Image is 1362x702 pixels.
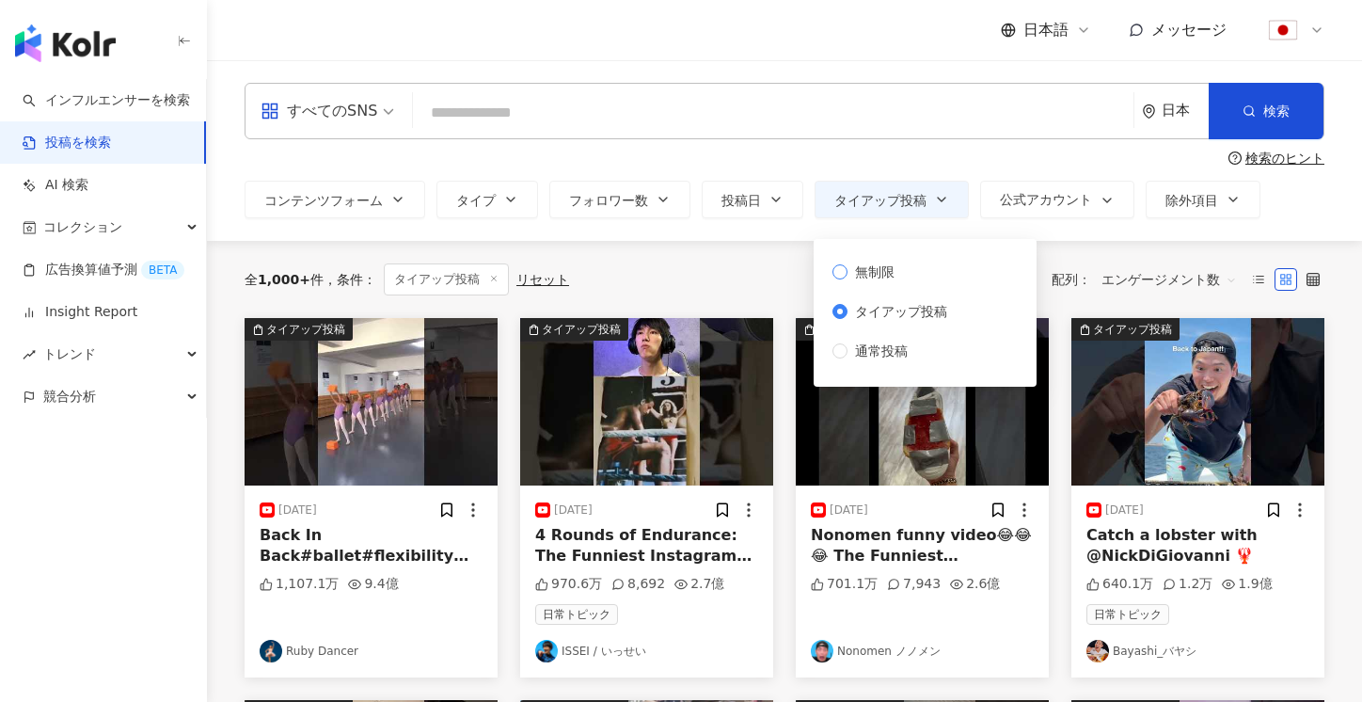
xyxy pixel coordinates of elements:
[520,318,773,486] button: タイアップ投稿
[1086,604,1169,625] span: 日常トピック
[23,348,36,361] span: rise
[702,181,803,218] button: 投稿日
[23,134,111,152] a: 投稿を検索
[554,503,593,519] div: [DATE]
[1209,83,1323,139] button: 検索
[384,263,509,295] span: タイアップ投稿
[23,91,190,110] a: searchインフルエンサーを検索
[278,503,317,519] div: [DATE]
[436,181,538,218] button: タイプ
[1105,503,1144,519] div: [DATE]
[1163,575,1212,594] div: 1.2万
[1265,12,1301,48] img: flag-Japan-800x800.png
[260,640,282,662] img: KOL Avatar
[542,320,621,339] div: タイアップ投稿
[1142,104,1156,119] span: environment
[260,525,483,567] div: Back In Back#ballet#flexibility #training #バレエ #балет #芭蕾舞 #발레 #باليه
[260,575,339,594] div: 1,107.1万
[811,525,1034,567] div: Nonomen funny video😂😂😂 The Funniest Instagram DM Challenge!Please subscribe to my channel👇 [URL][...
[535,604,618,625] span: 日常トピック
[847,301,955,322] span: タイアップ投稿
[23,261,184,279] a: 広告換算値予測BETA
[1222,575,1272,594] div: 1.9億
[847,262,902,282] span: 無制限
[43,206,122,248] span: コレクション
[569,193,648,208] span: フォロワー数
[15,24,116,62] img: logo
[535,525,758,567] div: 4 Rounds of Endurance: The Funniest Instagram DM Challenge! 😂Welcome to the energetic and funny I...
[887,575,941,594] div: 7,943
[1146,181,1260,218] button: 除外項目
[1151,21,1227,39] span: メッセージ
[43,333,96,375] span: トレンド
[245,318,498,486] img: post-image
[520,318,773,486] img: post-image
[1086,575,1153,594] div: 640.1万
[815,181,969,218] button: タイアップ投稿
[1086,640,1309,662] a: KOL AvatarBayashi_バヤシ
[535,640,758,662] a: KOL AvatarISSEI / いっせい
[830,503,868,519] div: [DATE]
[456,193,496,208] span: タイプ
[834,193,926,208] span: タイアップ投稿
[811,640,833,662] img: KOL Avatar
[245,272,324,287] div: 全 件
[1263,104,1290,119] span: 検索
[258,272,310,287] span: 1,000+
[266,320,345,339] div: タイアップ投稿
[1052,264,1247,295] div: 配列：
[348,575,398,594] div: 9.4億
[811,640,1034,662] a: KOL AvatarNonomen ノノメン
[535,575,602,594] div: 970.6万
[260,640,483,662] a: KOL AvatarRuby Dancer
[1101,264,1237,295] span: エンゲージメント数
[1093,320,1172,339] div: タイアップ投稿
[611,575,665,594] div: 8,692
[1086,525,1309,567] div: Catch a lobster with @NickDiGiovanni 🦞
[264,193,383,208] span: コンテンツフォーム
[1023,20,1069,40] span: 日本語
[23,303,137,322] a: Insight Report
[324,272,376,287] span: 条件 ：
[43,375,96,418] span: 競合分析
[535,640,558,662] img: KOL Avatar
[1071,318,1324,486] button: タイアップ投稿
[1071,318,1324,486] img: post-image
[674,575,724,594] div: 2.7億
[1000,192,1092,207] span: 公式アカウント
[1245,151,1324,166] div: 検索のヒント
[549,181,690,218] button: フォロワー数
[1162,103,1209,119] div: 日本
[980,181,1134,218] button: 公式アカウント
[261,102,279,120] span: appstore
[721,193,761,208] span: 投稿日
[796,318,1049,486] img: post-image
[1086,640,1109,662] img: KOL Avatar
[950,575,1000,594] div: 2.6億
[23,176,88,195] a: AI 検索
[811,575,878,594] div: 701.1万
[261,96,377,126] div: すべてのSNS
[1228,152,1242,165] span: question-circle
[847,341,915,361] span: 通常投稿
[796,318,1049,486] button: タイアップ投稿
[516,272,569,287] div: リセット
[245,181,425,218] button: コンテンツフォーム
[245,318,498,486] button: タイアップ投稿
[1165,193,1218,208] span: 除外項目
